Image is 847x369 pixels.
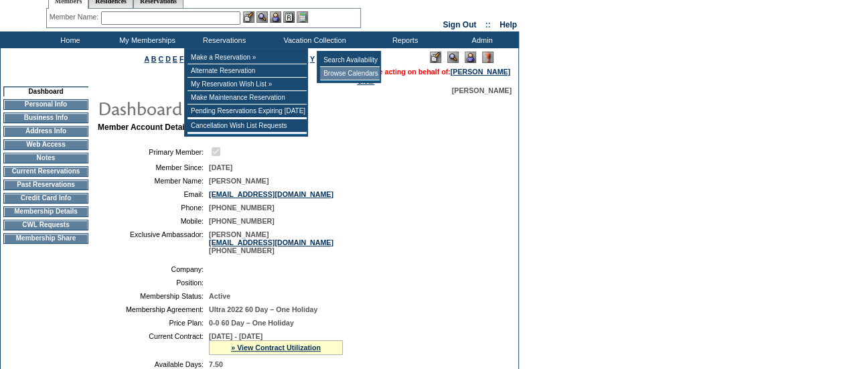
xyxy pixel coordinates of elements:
span: [DATE] - [DATE] [209,332,262,340]
td: Dashboard [3,86,88,96]
td: Membership Agreement: [103,305,204,313]
a: Help [499,20,517,29]
span: [PERSON_NAME] [PHONE_NUMBER] [209,230,333,254]
span: You are acting on behalf of: [357,68,510,76]
img: View Mode [447,52,459,63]
td: Notes [3,153,88,163]
img: Edit Mode [430,52,441,63]
td: Vacation Collection [261,31,365,48]
a: Sign Out [443,20,476,29]
span: :: [485,20,491,29]
a: D [165,55,171,63]
td: Current Contract: [103,332,204,355]
a: E [173,55,177,63]
a: F [179,55,184,63]
td: Position: [103,279,204,287]
td: Past Reservations [3,179,88,190]
span: Ultra 2022 60 Day – One Holiday [209,305,317,313]
b: Member Account Details [98,123,191,132]
a: [EMAIL_ADDRESS][DOMAIN_NAME] [209,238,333,246]
a: Y [310,55,315,63]
td: Member Name: [103,177,204,185]
td: Reports [365,31,442,48]
td: Current Reservations [3,166,88,177]
td: Email: [103,190,204,198]
div: Member Name: [50,11,101,23]
span: 0-0 60 Day – One Holiday [209,319,294,327]
td: Member Since: [103,163,204,171]
td: CWL Requests [3,220,88,230]
td: Personal Info [3,99,88,110]
td: Mobile: [103,217,204,225]
img: Reservations [283,11,295,23]
a: [PERSON_NAME] [451,68,510,76]
td: Primary Member: [103,145,204,158]
td: Available Days: [103,360,204,368]
img: Impersonate [465,52,476,63]
span: [PERSON_NAME] [209,177,268,185]
td: Cancellation Wish List Requests [187,119,307,133]
td: Address Info [3,126,88,137]
td: Exclusive Ambassador: [103,230,204,254]
td: Web Access [3,139,88,150]
td: Admin [442,31,519,48]
td: Reservations [184,31,261,48]
td: Make a Reservation » [187,51,307,64]
td: Search Availability [320,54,380,67]
a: A [145,55,149,63]
td: Phone: [103,204,204,212]
td: Alternate Reservation [187,64,307,78]
span: [PERSON_NAME] [452,86,512,94]
td: Membership Share [3,233,88,244]
img: Impersonate [270,11,281,23]
td: Membership Status: [103,292,204,300]
img: pgTtlDashboard.gif [97,94,365,121]
span: [DATE] [209,163,232,171]
td: Company: [103,265,204,273]
img: Log Concern/Member Elevation [482,52,493,63]
img: b_edit.gif [243,11,254,23]
td: Credit Card Info [3,193,88,204]
img: View [256,11,268,23]
td: Pending Reservations Expiring [DATE] [187,104,307,118]
span: [PHONE_NUMBER] [209,204,275,212]
a: [EMAIL_ADDRESS][DOMAIN_NAME] [209,190,333,198]
td: Membership Details [3,206,88,217]
img: b_calculator.gif [297,11,308,23]
td: Browse Calendars [320,67,380,80]
td: My Memberships [107,31,184,48]
td: Price Plan: [103,319,204,327]
td: Business Info [3,113,88,123]
span: Active [209,292,230,300]
span: 7.50 [209,360,223,368]
a: C [158,55,163,63]
td: My Reservation Wish List » [187,78,307,91]
span: [PHONE_NUMBER] [209,217,275,225]
a: » View Contract Utilization [231,344,321,352]
a: B [151,55,157,63]
td: Make Maintenance Reservation [187,91,307,104]
td: Home [30,31,107,48]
